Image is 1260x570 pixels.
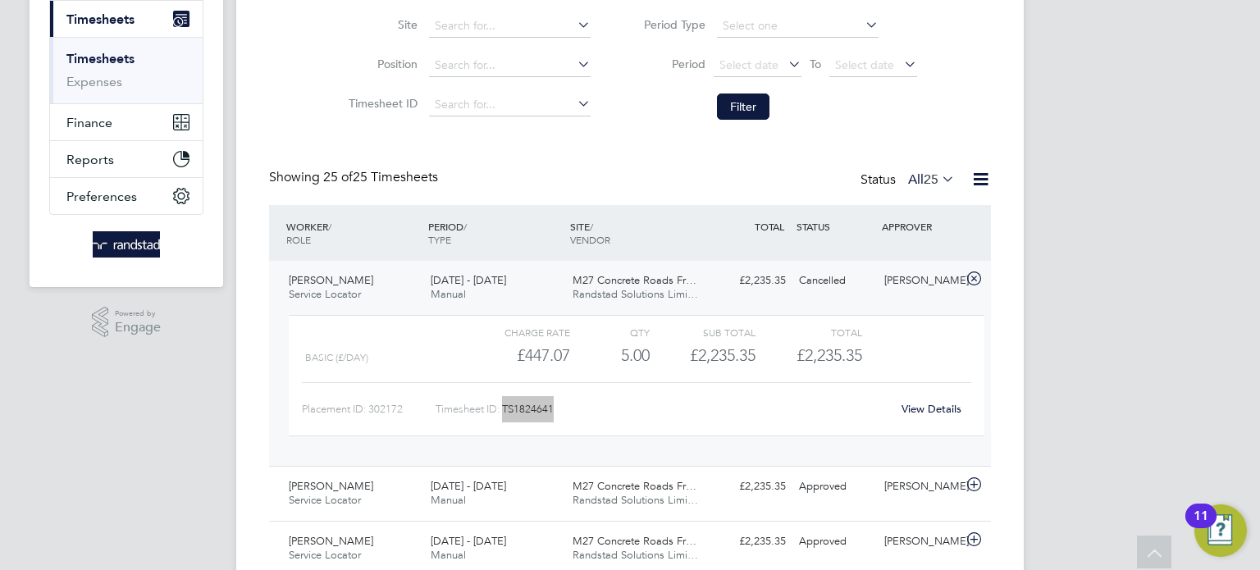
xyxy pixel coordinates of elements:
span: Randstad Solutions Limi… [573,287,698,301]
div: 11 [1194,516,1208,537]
div: Showing [269,169,441,186]
button: Filter [717,93,769,120]
input: Search for... [429,15,591,38]
span: Finance [66,115,112,130]
div: Sub Total [650,322,756,342]
span: Service Locator [289,287,361,301]
div: £2,235.35 [650,342,756,369]
div: £2,235.35 [707,267,792,294]
div: QTY [570,322,650,342]
span: £2,235.35 [797,345,862,365]
span: Service Locator [289,548,361,562]
a: Go to home page [49,231,203,258]
span: / [328,220,331,233]
span: ROLE [286,233,311,246]
button: Timesheets [50,1,203,37]
span: VENDOR [570,233,610,246]
div: £2,235.35 [707,473,792,500]
span: Select date [835,57,894,72]
div: STATUS [792,212,878,241]
a: View Details [902,402,961,416]
span: / [590,220,593,233]
label: Site [344,17,418,32]
label: Period Type [632,17,705,32]
div: 5.00 [570,342,650,369]
div: Timesheets [50,37,203,103]
label: Period [632,57,705,71]
span: Service Locator [289,493,361,507]
span: Manual [431,493,466,507]
span: 25 of [323,169,353,185]
div: [PERSON_NAME] [878,473,963,500]
div: Status [861,169,958,192]
div: Approved [792,473,878,500]
div: £2,235.35 [707,528,792,555]
div: PERIOD [424,212,566,254]
div: Timesheet ID: TS1824641 [436,396,891,422]
span: 25 Timesheets [323,169,438,185]
span: [DATE] - [DATE] [431,479,506,493]
img: randstad-logo-retina.png [93,231,161,258]
div: Charge rate [464,322,570,342]
span: [PERSON_NAME] [289,534,373,548]
div: WORKER [282,212,424,254]
span: [DATE] - [DATE] [431,534,506,548]
button: Reports [50,141,203,177]
span: Manual [431,287,466,301]
label: All [908,171,955,188]
span: TOTAL [755,220,784,233]
span: Randstad Solutions Limi… [573,548,698,562]
span: / [463,220,467,233]
span: Select date [719,57,778,72]
span: Randstad Solutions Limi… [573,493,698,507]
div: Placement ID: 302172 [302,396,436,422]
span: Preferences [66,189,137,204]
span: [PERSON_NAME] [289,273,373,287]
div: [PERSON_NAME] [878,267,963,294]
a: Powered byEngage [92,307,162,338]
span: M27 Concrete Roads Fr… [573,479,696,493]
span: Powered by [115,307,161,321]
span: 25 [924,171,938,188]
div: SITE [566,212,708,254]
div: [PERSON_NAME] [878,528,963,555]
div: Approved [792,528,878,555]
div: APPROVER [878,212,963,241]
button: Preferences [50,178,203,214]
span: To [805,53,826,75]
a: Expenses [66,74,122,89]
button: Open Resource Center, 11 new notifications [1194,504,1247,557]
label: Position [344,57,418,71]
span: Manual [431,548,466,562]
div: Total [756,322,861,342]
input: Select one [717,15,879,38]
button: Finance [50,104,203,140]
span: [DATE] - [DATE] [431,273,506,287]
a: Timesheets [66,51,135,66]
span: TYPE [428,233,451,246]
input: Search for... [429,54,591,77]
span: M27 Concrete Roads Fr… [573,534,696,548]
div: Cancelled [792,267,878,294]
input: Search for... [429,93,591,116]
span: [PERSON_NAME] [289,479,373,493]
span: basic (£/day) [305,352,368,363]
span: Engage [115,321,161,335]
label: Timesheet ID [344,96,418,111]
span: Timesheets [66,11,135,27]
span: M27 Concrete Roads Fr… [573,273,696,287]
div: £447.07 [464,342,570,369]
span: Reports [66,152,114,167]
